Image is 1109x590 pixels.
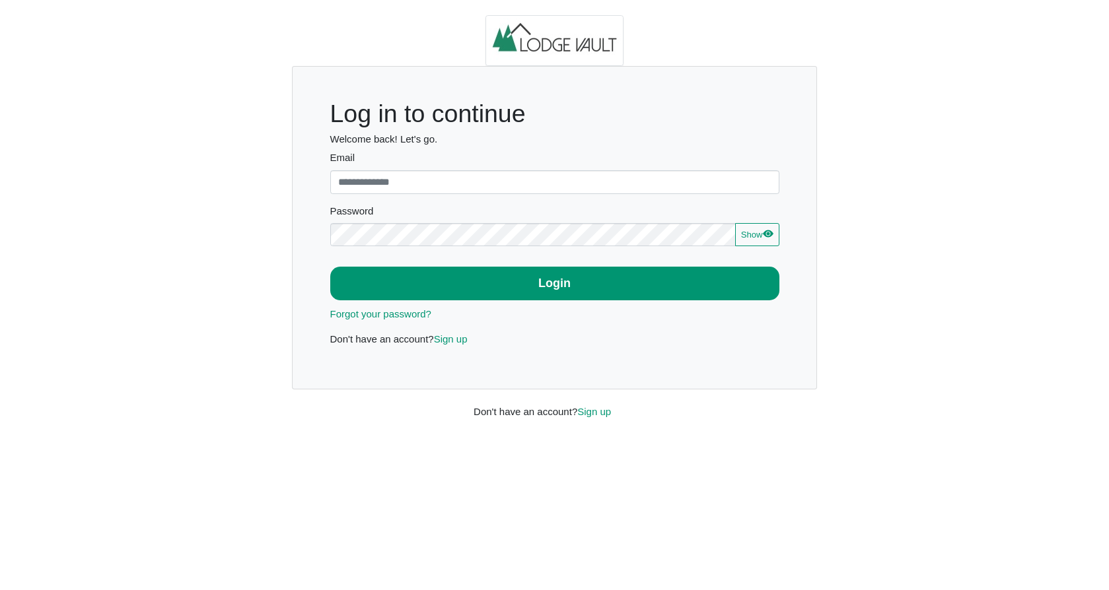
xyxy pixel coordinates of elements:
[330,133,779,145] h6: Welcome back! Let's go.
[464,389,645,419] div: Don't have an account?
[735,223,779,247] button: Showeye fill
[434,333,468,344] a: Sign up
[330,267,779,300] button: Login
[538,277,571,290] b: Login
[330,99,779,129] h1: Log in to continue
[330,150,779,166] label: Email
[763,228,773,239] svg: eye fill
[330,308,431,319] a: Forgot your password?
[330,204,779,223] legend: Password
[330,332,779,347] p: Don't have an account?
[577,406,611,417] a: Sign up
[485,15,624,67] img: logo.2b93711c.jpg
